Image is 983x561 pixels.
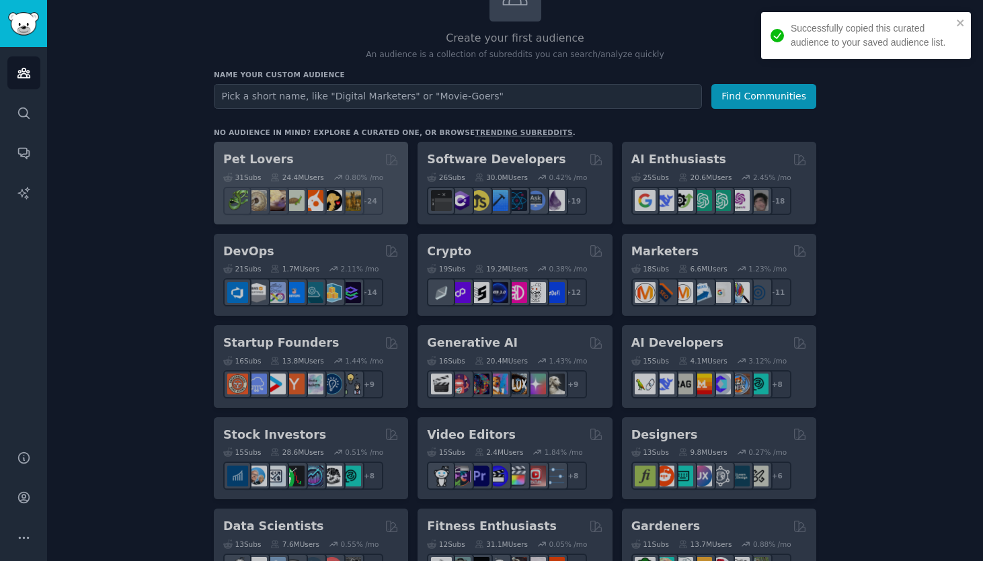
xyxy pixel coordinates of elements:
button: close [956,17,966,28]
input: Pick a short name, like "Digital Marketers" or "Movie-Goers" [214,84,702,109]
a: trending subreddits [475,128,572,136]
button: Find Communities [711,84,816,109]
h3: Name your custom audience [214,70,816,79]
img: GummySearch logo [8,12,39,36]
p: An audience is a collection of subreddits you can search/analyze quickly [214,49,816,61]
h2: Create your first audience [214,30,816,47]
div: No audience in mind? Explore a curated one, or browse . [214,128,576,137]
div: Successfully copied this curated audience to your saved audience list. [791,21,952,50]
